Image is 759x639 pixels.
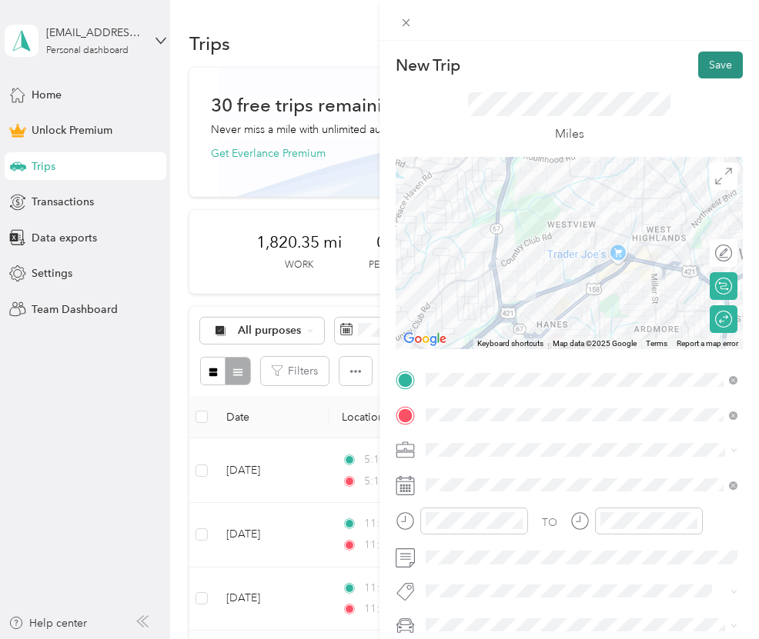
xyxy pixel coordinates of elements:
[396,55,460,76] p: New Trip
[673,553,759,639] iframe: Everlance-gr Chat Button Frame
[400,329,450,349] a: Open this area in Google Maps (opens a new window)
[555,125,584,144] p: Miles
[646,339,667,348] a: Terms (opens in new tab)
[698,52,743,78] button: Save
[677,339,738,348] a: Report a map error
[553,339,637,348] span: Map data ©2025 Google
[542,514,557,531] div: TO
[477,338,543,349] button: Keyboard shortcuts
[400,329,450,349] img: Google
